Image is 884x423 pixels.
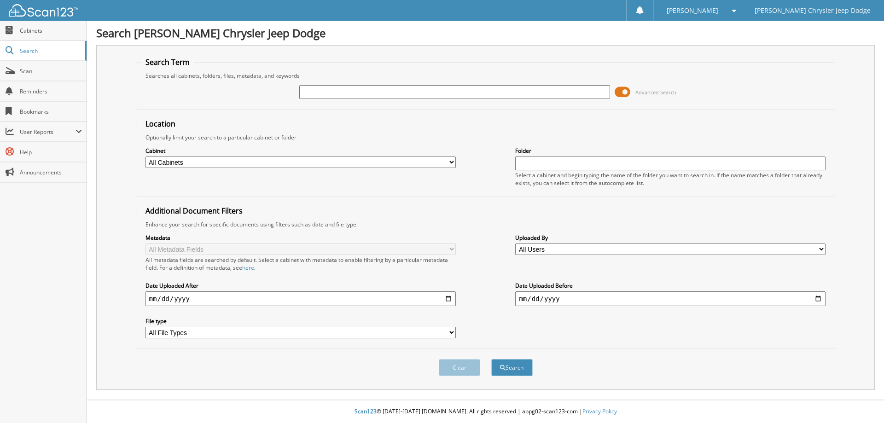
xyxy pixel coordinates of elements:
[355,407,377,415] span: Scan123
[145,256,456,272] div: All metadata fields are searched by default. Select a cabinet with metadata to enable filtering b...
[20,27,82,35] span: Cabinets
[145,147,456,155] label: Cabinet
[145,282,456,290] label: Date Uploaded After
[515,282,826,290] label: Date Uploaded Before
[667,8,718,13] span: [PERSON_NAME]
[87,400,884,423] div: © [DATE]-[DATE] [DOMAIN_NAME]. All rights reserved | appg02-scan123-com |
[141,119,180,129] legend: Location
[20,67,82,75] span: Scan
[141,133,831,141] div: Optionally limit your search to a particular cabinet or folder
[755,8,871,13] span: [PERSON_NAME] Chrysler Jeep Dodge
[242,264,254,272] a: here
[145,291,456,306] input: start
[20,108,82,116] span: Bookmarks
[20,87,82,95] span: Reminders
[515,171,826,187] div: Select a cabinet and begin typing the name of the folder you want to search in. If the name match...
[20,168,82,176] span: Announcements
[20,148,82,156] span: Help
[145,317,456,325] label: File type
[141,206,247,216] legend: Additional Document Filters
[635,89,676,96] span: Advanced Search
[439,359,480,376] button: Clear
[96,25,875,41] h1: Search [PERSON_NAME] Chrysler Jeep Dodge
[9,4,78,17] img: scan123-logo-white.svg
[491,359,533,376] button: Search
[582,407,617,415] a: Privacy Policy
[515,147,826,155] label: Folder
[515,291,826,306] input: end
[141,72,831,80] div: Searches all cabinets, folders, files, metadata, and keywords
[515,234,826,242] label: Uploaded By
[20,128,76,136] span: User Reports
[141,220,831,228] div: Enhance your search for specific documents using filters such as date and file type.
[145,234,456,242] label: Metadata
[141,57,194,67] legend: Search Term
[20,47,81,55] span: Search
